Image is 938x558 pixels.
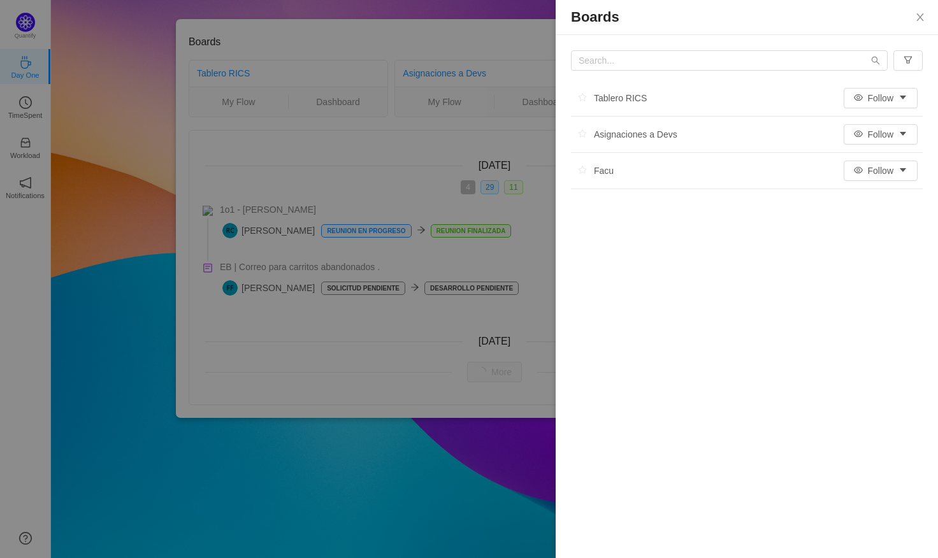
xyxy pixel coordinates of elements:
[915,12,925,22] i: icon: close
[844,161,918,181] button: icon: eyeFollowicon: caret-down
[571,125,594,144] button: icon: star
[871,56,880,65] i: icon: search
[844,124,918,145] button: icon: eyeFollowicon: caret-down
[571,161,614,180] div: Facu
[571,125,677,144] div: Asignaciones a Devs
[571,89,594,108] button: icon: star
[571,89,647,108] div: Tablero RICS
[893,50,923,71] button: icon: filter
[571,161,594,180] button: icon: star
[571,50,888,71] input: Search...
[571,10,923,24] p: Boards
[844,88,918,108] button: icon: eyeFollowicon: caret-down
